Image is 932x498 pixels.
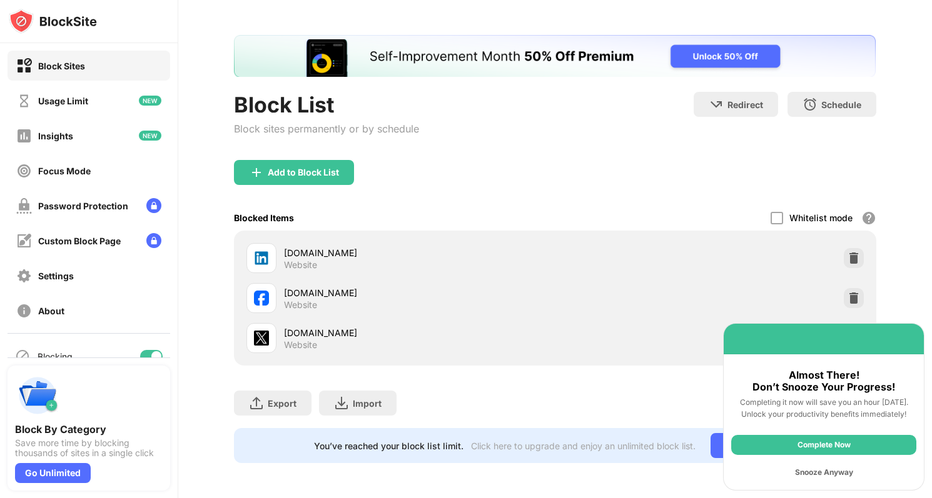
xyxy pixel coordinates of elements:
[254,251,269,266] img: favicons
[284,339,317,351] div: Website
[268,167,339,177] div: Add to Block List
[15,463,91,483] div: Go Unlimited
[234,122,419,135] div: Block sites permanently or by schedule
[789,212,853,223] div: Whitelist mode
[16,233,32,249] img: customize-block-page-off.svg
[16,58,32,74] img: block-on.svg
[314,441,463,451] div: You’ve reached your block list limit.
[139,96,161,106] img: new-icon.svg
[268,398,296,409] div: Export
[234,35,876,77] iframe: Banner
[234,92,419,117] div: Block List
[471,441,696,451] div: Click here to upgrade and enjoy an unlimited block list.
[38,61,85,71] div: Block Sites
[38,271,74,281] div: Settings
[38,306,64,316] div: About
[15,423,163,436] div: Block By Category
[234,212,294,223] div: Blocked Items
[38,166,91,176] div: Focus Mode
[146,233,161,248] img: lock-menu.svg
[38,201,128,211] div: Password Protection
[146,198,161,213] img: lock-menu.svg
[38,351,73,362] div: Blocking
[15,373,60,418] img: push-categories.svg
[16,303,32,319] img: about-off.svg
[9,9,97,34] img: logo-blocksite.svg
[821,99,861,110] div: Schedule
[38,131,73,141] div: Insights
[15,349,30,364] img: blocking-icon.svg
[284,259,317,271] div: Website
[38,96,88,106] div: Usage Limit
[16,93,32,109] img: time-usage-off.svg
[254,331,269,346] img: favicons
[727,99,763,110] div: Redirect
[15,438,163,458] div: Save more time by blocking thousands of sites in a single click
[353,398,382,409] div: Import
[254,291,269,306] img: favicons
[731,369,916,393] div: Almost There! Don’t Snooze Your Progress!
[711,433,796,458] div: Go Unlimited
[284,326,555,339] div: [DOMAIN_NAME]
[284,246,555,259] div: [DOMAIN_NAME]
[16,198,32,214] img: password-protection-off.svg
[16,163,32,179] img: focus-off.svg
[284,286,555,299] div: [DOMAIN_NAME]
[38,236,121,246] div: Custom Block Page
[731,396,916,420] div: Completing it now will save you an hour [DATE]. Unlock your productivity benefits immediately!
[731,462,916,482] div: Snooze Anyway
[16,268,32,284] img: settings-off.svg
[139,131,161,141] img: new-icon.svg
[284,299,317,311] div: Website
[16,128,32,144] img: insights-off.svg
[731,435,916,455] div: Complete Now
